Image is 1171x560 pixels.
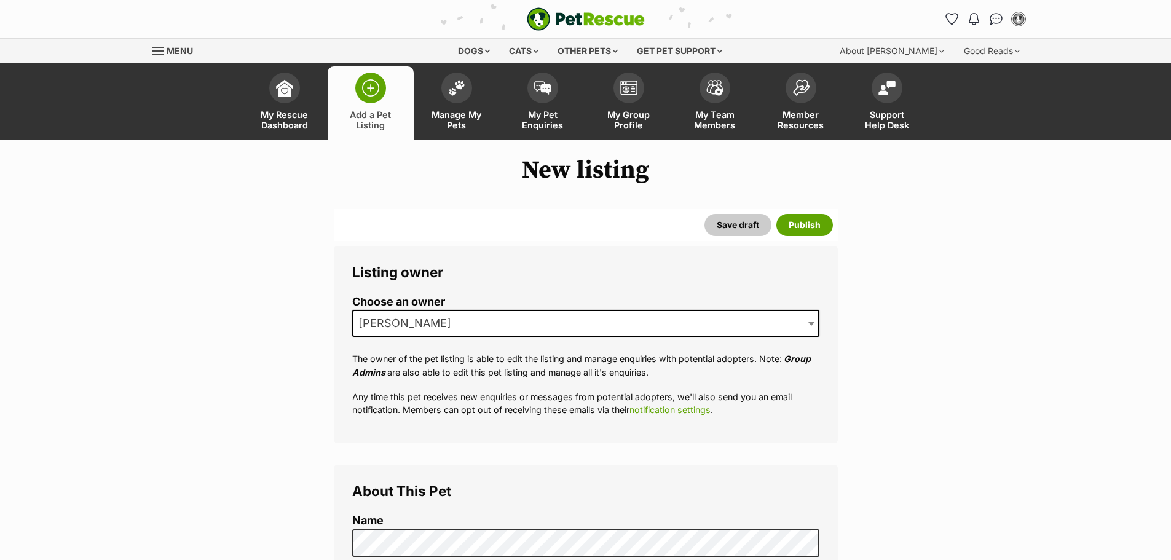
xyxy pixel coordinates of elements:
[586,66,672,140] a: My Group Profile
[601,109,656,130] span: My Group Profile
[500,66,586,140] a: My Pet Enquiries
[776,214,833,236] button: Publish
[353,315,463,332] span: Jess Mancinelli
[362,79,379,97] img: add-pet-listing-icon-0afa8454b4691262ce3f59096e99ab1cd57d4a30225e0717b998d2c9b9846f56.svg
[534,81,551,95] img: pet-enquiries-icon-7e3ad2cf08bfb03b45e93fb7055b45f3efa6380592205ae92323e6603595dc1f.svg
[628,39,731,63] div: Get pet support
[500,39,547,63] div: Cats
[328,66,414,140] a: Add a Pet Listing
[792,79,810,96] img: member-resources-icon-8e73f808a243e03378d46382f2149f9095a855e16c252ad45f914b54edf8863c.svg
[942,9,1028,29] ul: Account quick links
[527,7,645,31] a: PetRescue
[964,9,984,29] button: Notifications
[758,66,844,140] a: Member Resources
[352,515,819,527] label: Name
[449,39,499,63] div: Dogs
[955,39,1028,63] div: Good Reads
[1009,9,1028,29] button: My account
[448,80,465,96] img: manage-my-pets-icon-02211641906a0b7f246fdf0571729dbe1e7629f14944591b6c1af311fb30b64b.svg
[515,109,570,130] span: My Pet Enquiries
[831,39,953,63] div: About [PERSON_NAME]
[429,109,484,130] span: Manage My Pets
[990,13,1003,25] img: chat-41dd97257d64d25036548639549fe6c8038ab92f7586957e7f3b1b290dea8141.svg
[687,109,743,130] span: My Team Members
[352,296,819,309] label: Choose an owner
[352,353,811,377] em: Group Admins
[352,390,819,417] p: Any time this pet receives new enquiries or messages from potential adopters, we'll also send you...
[672,66,758,140] a: My Team Members
[352,310,819,337] span: Jess Mancinelli
[352,352,819,379] p: The owner of the pet listing is able to edit the listing and manage enquiries with potential adop...
[987,9,1006,29] a: Conversations
[242,66,328,140] a: My Rescue Dashboard
[414,66,500,140] a: Manage My Pets
[629,404,711,415] a: notification settings
[257,109,312,130] span: My Rescue Dashboard
[167,45,193,56] span: Menu
[352,264,443,280] span: Listing owner
[878,81,896,95] img: help-desk-icon-fdf02630f3aa405de69fd3d07c3f3aa587a6932b1a1747fa1d2bba05be0121f9.svg
[844,66,930,140] a: Support Help Desk
[969,13,979,25] img: notifications-46538b983faf8c2785f20acdc204bb7945ddae34d4c08c2a6579f10ce5e182be.svg
[276,79,293,97] img: dashboard-icon-eb2f2d2d3e046f16d808141f083e7271f6b2e854fb5c12c21221c1fb7104beca.svg
[152,39,202,61] a: Menu
[773,109,829,130] span: Member Resources
[1012,13,1025,25] img: Jess Mancinelli profile pic
[549,39,626,63] div: Other pets
[352,483,451,499] span: About This Pet
[704,214,771,236] button: Save draft
[620,81,637,95] img: group-profile-icon-3fa3cf56718a62981997c0bc7e787c4b2cf8bcc04b72c1350f741eb67cf2f40e.svg
[527,7,645,31] img: logo-e224e6f780fb5917bec1dbf3a21bbac754714ae5b6737aabdf751b685950b380.svg
[343,109,398,130] span: Add a Pet Listing
[942,9,962,29] a: Favourites
[859,109,915,130] span: Support Help Desk
[706,80,723,96] img: team-members-icon-5396bd8760b3fe7c0b43da4ab00e1e3bb1a5d9ba89233759b79545d2d3fc5d0d.svg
